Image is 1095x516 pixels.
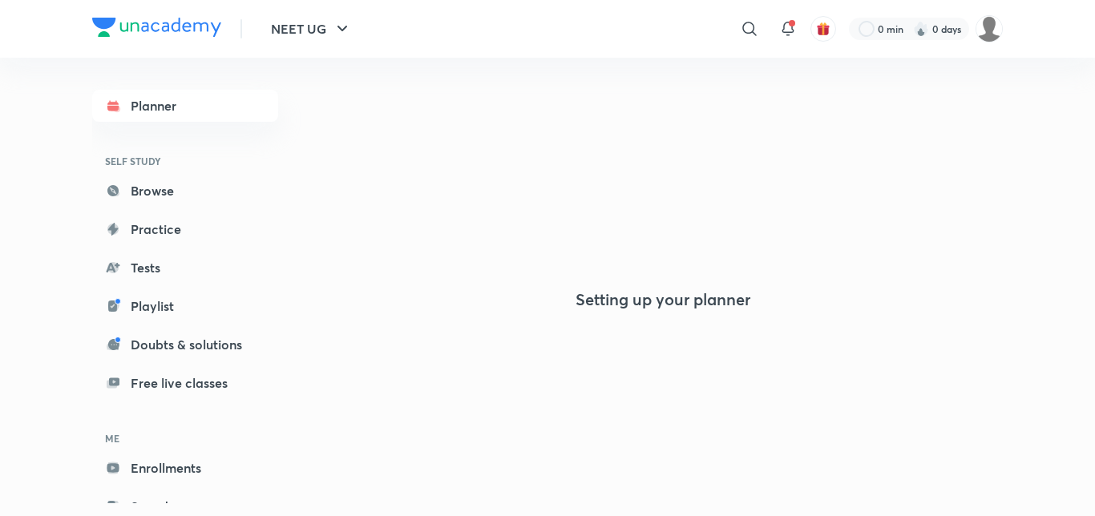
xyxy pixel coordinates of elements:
a: Company Logo [92,18,221,41]
a: Browse [92,175,278,207]
a: Enrollments [92,452,278,484]
img: avatar [816,22,830,36]
h4: Setting up your planner [576,290,750,309]
a: Free live classes [92,367,278,399]
button: avatar [810,16,836,42]
a: Playlist [92,290,278,322]
img: streak [913,21,929,37]
a: Tests [92,252,278,284]
h6: SELF STUDY [92,147,278,175]
a: Planner [92,90,278,122]
img: Company Logo [92,18,221,37]
a: Doubts & solutions [92,329,278,361]
h6: ME [92,425,278,452]
a: Practice [92,213,278,245]
img: Barsha Singh [976,15,1003,42]
button: NEET UG [261,13,362,45]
